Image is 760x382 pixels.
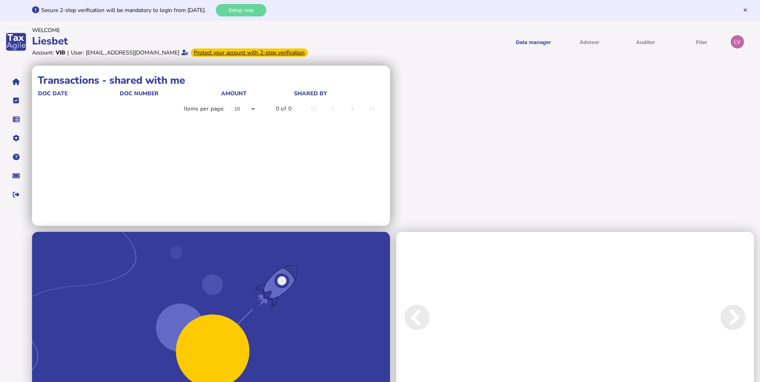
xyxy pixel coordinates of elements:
[56,49,65,56] div: VIB
[67,49,69,56] div: |
[564,32,615,52] button: Shows a dropdown of VAT Advisor options
[184,105,225,113] div: Items per page:
[8,186,24,203] button: Sign out
[38,90,119,97] div: doc date
[216,4,266,16] button: Setup now
[38,90,68,97] div: doc date
[8,130,24,147] button: Manage settings
[181,50,189,55] i: Email verified
[221,90,247,97] div: Amount
[71,49,84,56] div: User:
[276,105,292,113] div: 0 of 0
[32,34,378,48] div: Liesbet
[38,73,384,87] h1: Transactions - shared with me
[620,32,671,52] button: Auditor
[191,48,308,57] div: From Oct 1, 2025, 2-step verification will be required to login. Set it up now...
[120,90,159,97] div: doc number
[41,6,214,14] div: Secure 2-step verification will be mandatory to login from [DATE].
[8,92,24,109] button: Tasks
[294,90,327,97] div: shared by
[32,26,378,34] div: Welcome
[8,73,24,90] button: Home
[8,149,24,165] button: Help pages
[13,119,20,120] i: Data manager
[731,35,744,48] div: Profile settings
[86,49,179,56] div: [EMAIL_ADDRESS][DOMAIN_NAME]
[8,167,24,184] button: Raise a support ticket
[676,32,727,52] button: Filer
[294,90,382,97] div: shared by
[120,90,220,97] div: doc number
[508,32,559,52] button: Shows a dropdown of Data manager options
[382,32,727,52] menu: navigate products
[8,111,24,128] button: Data manager
[32,49,54,56] div: Account:
[742,7,748,13] button: Hide message
[221,90,293,97] div: Amount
